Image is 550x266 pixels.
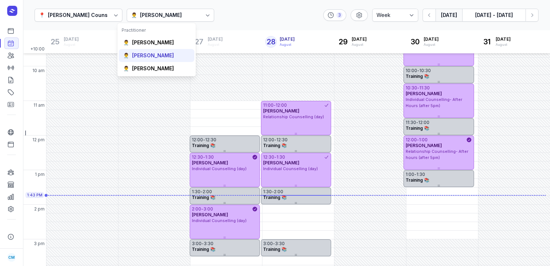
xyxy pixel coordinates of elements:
div: 25 [49,36,61,48]
div: 11:30 [419,85,430,91]
div: [PERSON_NAME] Counselling [48,11,122,19]
span: CM [8,253,15,262]
div: [PERSON_NAME] [140,11,182,19]
div: - [417,85,419,91]
div: 2:00 [203,189,212,195]
div: 👨‍⚕️ [123,65,129,72]
span: [PERSON_NAME] [406,91,442,96]
div: 1:30 [276,154,285,160]
span: 1:43 PM [27,192,42,198]
div: [PERSON_NAME] [132,52,174,59]
div: 3:30 [204,241,213,247]
div: 2:00 [274,189,283,195]
span: 3 pm [34,241,45,247]
div: 12:00 [276,102,287,108]
span: [PERSON_NAME] [406,143,442,148]
span: 11 am [33,102,45,108]
div: 12:30 [205,137,216,143]
div: 📍 [39,11,45,19]
div: 2:00 [192,206,201,212]
span: Training 📚 [263,143,287,148]
span: [DATE] [496,36,511,42]
div: - [274,137,276,143]
span: [DATE] [208,36,223,42]
div: August [424,42,439,47]
span: Training 📚 [263,247,287,252]
button: [DATE] [436,9,462,22]
div: 3:00 [263,241,273,247]
div: - [202,241,204,247]
div: August [64,42,79,47]
span: [DATE] [280,36,295,42]
div: 1:00 [406,172,414,177]
div: 👨‍⚕️ [131,11,137,19]
div: 27 [193,36,205,48]
span: [DATE] [352,36,367,42]
div: - [417,68,419,74]
div: 1:30 [416,172,425,177]
div: 11:00 [263,102,274,108]
span: Training 📚 [263,195,287,200]
span: Individual Counselling (day) [192,166,247,171]
span: [PERSON_NAME] [192,212,228,217]
div: 3:00 [203,206,213,212]
div: 1:00 [419,137,428,143]
div: - [203,137,205,143]
div: August [496,42,511,47]
span: Individual Counselling (day) [263,166,318,171]
div: August [208,42,223,47]
span: Training 📚 [406,177,429,183]
span: Training 📚 [406,74,429,79]
div: 👨‍⚕️ [123,39,129,46]
div: 10:30 [419,68,431,74]
div: 1:30 [263,189,272,195]
div: - [414,172,416,177]
span: [DATE] [64,36,79,42]
div: 12:00 [406,137,417,143]
span: Training 📚 [406,125,429,131]
div: 11:30 [406,120,416,125]
span: +10:00 [30,46,46,53]
div: - [272,189,274,195]
span: [PERSON_NAME] [263,160,299,165]
div: August [280,42,295,47]
div: - [200,189,203,195]
div: 12:30 [192,154,203,160]
span: Training 📚 [192,247,216,252]
div: 28 [265,36,277,48]
div: - [201,206,203,212]
div: 👨‍⚕️ [123,52,129,59]
span: [DATE] [424,36,439,42]
div: 12:30 [263,154,274,160]
span: [PERSON_NAME] [263,108,299,114]
div: [PERSON_NAME] [132,39,174,46]
span: Individual Counselling- After Hours (after 5pm) [406,97,462,108]
div: - [203,154,205,160]
span: Training 📚 [192,195,216,200]
div: - [274,102,276,108]
button: [DATE] - [DATE] [462,9,526,22]
div: 3 [337,12,342,18]
div: 3:00 [192,241,202,247]
span: 2 pm [34,206,45,212]
div: 12:30 [276,137,288,143]
div: - [417,137,419,143]
span: 10 am [32,68,45,74]
div: 31 [481,36,493,48]
div: 1:30 [205,154,214,160]
div: August [352,42,367,47]
div: 10:00 [406,68,417,74]
div: 12:00 [192,137,203,143]
span: 12 pm [32,137,45,143]
div: - [273,241,275,247]
div: - [274,154,276,160]
span: Relationship Counselling- After hours (after 5pm) [406,149,468,160]
div: 1:30 [192,189,200,195]
div: - [416,120,418,125]
div: 12:00 [263,137,274,143]
div: [PERSON_NAME] [132,65,174,72]
span: Training 📚 [192,143,216,148]
div: 29 [337,36,349,48]
div: Practitioner [122,27,191,33]
span: Relationship Counselling (day) [263,114,324,119]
